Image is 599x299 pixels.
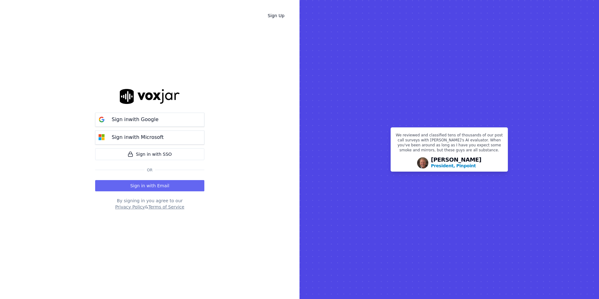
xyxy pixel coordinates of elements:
button: Terms of Service [148,204,184,210]
img: microsoft Sign in button [95,131,108,144]
button: Sign in with Email [95,180,204,191]
a: Sign in with SSO [95,148,204,160]
img: google Sign in button [95,113,108,126]
span: Or [144,168,155,173]
img: Avatar [417,157,428,169]
p: President, Pinpoint [431,163,476,169]
p: We reviewed and classified tens of thousands of our post call surveys with [PERSON_NAME]'s AI eva... [395,133,504,155]
div: By signing in you agree to our & [95,198,204,210]
p: Sign in with Google [112,116,158,123]
button: Sign inwith Microsoft [95,130,204,145]
button: Privacy Policy [115,204,145,210]
img: logo [120,89,180,104]
div: [PERSON_NAME] [431,157,481,169]
p: Sign in with Microsoft [112,134,163,141]
a: Sign Up [263,10,290,21]
button: Sign inwith Google [95,113,204,127]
